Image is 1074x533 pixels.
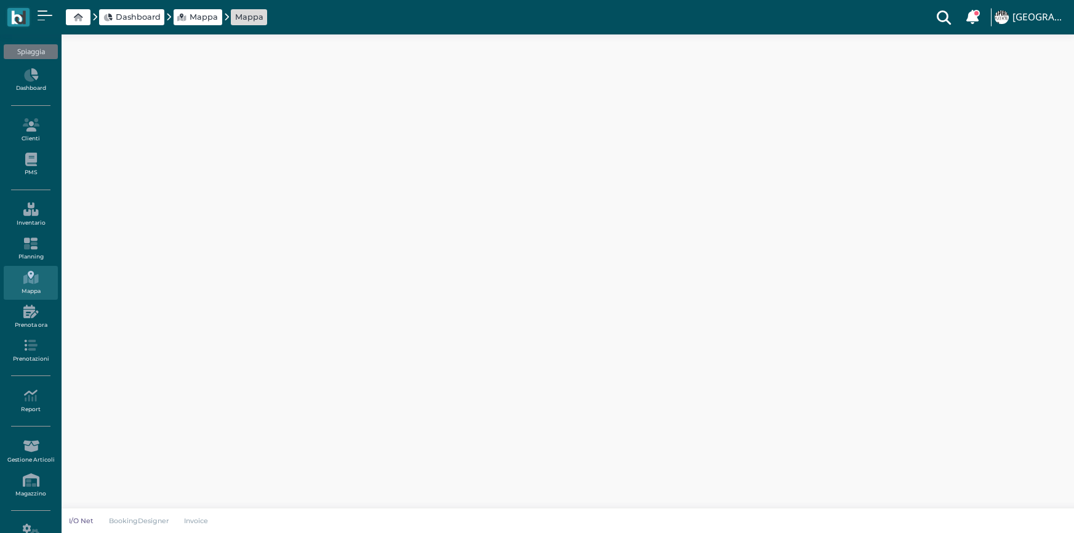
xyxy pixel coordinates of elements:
[995,10,1008,24] img: ...
[4,63,57,97] a: Dashboard
[177,11,218,23] a: Mappa
[116,11,161,23] span: Dashboard
[103,11,161,23] a: Dashboard
[235,11,263,23] a: Mappa
[987,495,1064,523] iframe: Help widget launcher
[190,11,218,23] span: Mappa
[1012,12,1067,23] h4: [GEOGRAPHIC_DATA]
[11,10,25,25] img: logo
[4,44,57,59] div: Spiaggia
[993,2,1067,32] a: ... [GEOGRAPHIC_DATA]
